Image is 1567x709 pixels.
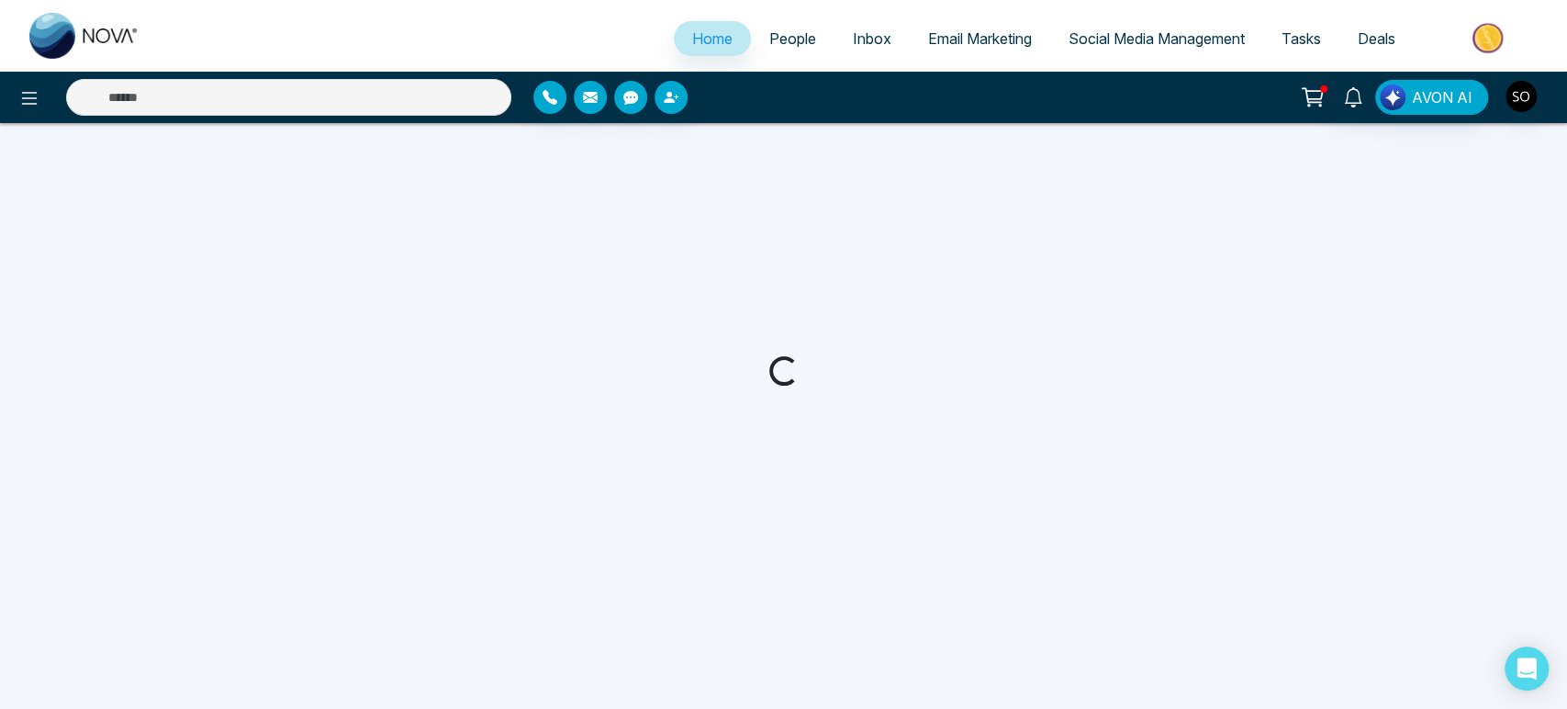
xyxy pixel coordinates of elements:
[1505,647,1549,691] div: Open Intercom Messenger
[29,13,140,59] img: Nova CRM Logo
[1412,86,1472,108] span: AVON AI
[692,29,733,48] span: Home
[1263,21,1339,56] a: Tasks
[1339,21,1414,56] a: Deals
[674,21,751,56] a: Home
[1423,17,1556,59] img: Market-place.gif
[1050,21,1263,56] a: Social Media Management
[1069,29,1245,48] span: Social Media Management
[1375,80,1488,115] button: AVON AI
[1358,29,1395,48] span: Deals
[751,21,834,56] a: People
[853,29,891,48] span: Inbox
[1282,29,1321,48] span: Tasks
[1505,81,1537,112] img: User Avatar
[834,21,910,56] a: Inbox
[1380,84,1405,110] img: Lead Flow
[928,29,1032,48] span: Email Marketing
[910,21,1050,56] a: Email Marketing
[769,29,816,48] span: People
